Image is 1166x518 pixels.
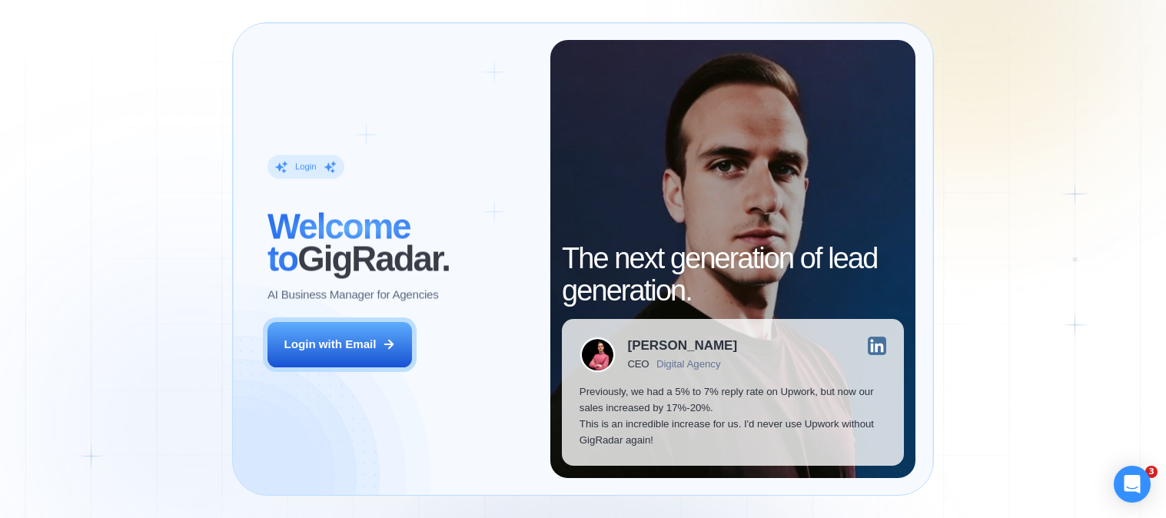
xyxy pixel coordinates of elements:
[284,337,377,353] div: Login with Email
[627,358,649,370] div: CEO
[580,384,887,448] p: Previously, we had a 5% to 7% reply rate on Upwork, but now our sales increased by 17%-20%. This ...
[656,358,721,370] div: Digital Agency
[267,287,438,303] p: AI Business Manager for Agencies
[295,161,317,173] div: Login
[267,211,533,275] h2: ‍ GigRadar.
[267,322,412,367] button: Login with Email
[627,339,737,352] div: [PERSON_NAME]
[267,208,410,279] span: Welcome to
[562,243,904,307] h2: The next generation of lead generation.
[1145,466,1158,478] span: 3
[1114,466,1151,503] div: Open Intercom Messenger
